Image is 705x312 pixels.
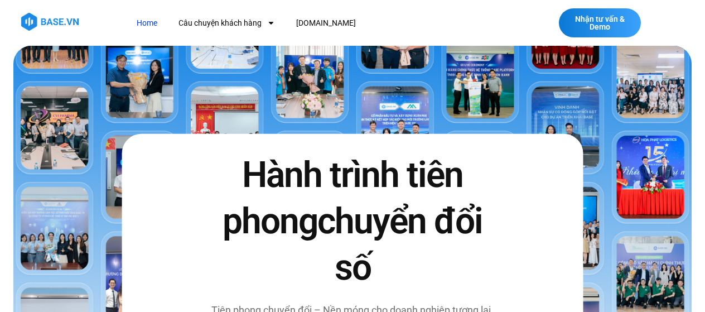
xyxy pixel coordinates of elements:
h2: Hành trình tiên phong [208,152,498,291]
nav: Menu [128,13,503,33]
a: Home [128,13,166,33]
a: Nhận tư vấn & Demo [559,8,641,37]
span: chuyển đổi số [317,200,482,289]
span: Nhận tư vấn & Demo [570,15,630,31]
a: Câu chuyện khách hàng [170,13,283,33]
a: [DOMAIN_NAME] [288,13,364,33]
